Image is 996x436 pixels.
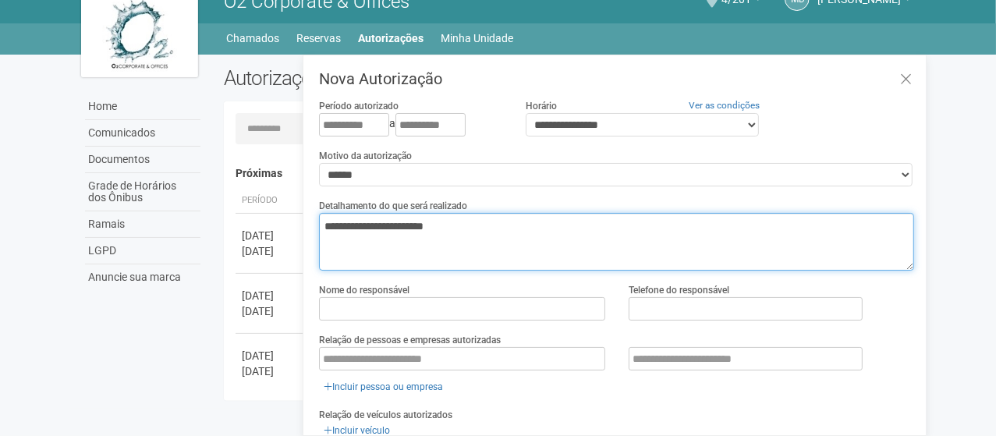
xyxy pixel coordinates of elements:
h4: Próximas [236,168,904,179]
div: [DATE] [242,363,300,379]
a: Ramais [85,211,200,238]
h2: Autorizações [224,66,558,90]
div: [DATE] [242,303,300,319]
a: Grade de Horários dos Ônibus [85,173,200,211]
label: Relação de veículos autorizados [319,408,452,422]
label: Nome do responsável [319,283,409,297]
label: Horário [526,99,557,113]
label: Detalhamento do que será realizado [319,199,467,213]
th: Período [236,188,306,214]
label: Telefone do responsável [629,283,729,297]
div: [DATE] [242,228,300,243]
label: Motivo da autorização [319,149,412,163]
a: Minha Unidade [441,27,514,49]
a: Chamados [227,27,280,49]
a: Anuncie sua marca [85,264,200,290]
div: [DATE] [242,288,300,303]
h3: Nova Autorização [319,71,914,87]
label: Período autorizado [319,99,399,113]
div: [DATE] [242,243,300,259]
div: [DATE] [242,348,300,363]
label: Relação de pessoas e empresas autorizadas [319,333,501,347]
a: Autorizações [359,27,424,49]
a: Ver as condições [689,100,760,111]
div: a [319,113,502,136]
a: Documentos [85,147,200,173]
a: Reservas [297,27,342,49]
a: Incluir pessoa ou empresa [319,378,448,395]
a: Home [85,94,200,120]
a: LGPD [85,238,200,264]
a: Comunicados [85,120,200,147]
